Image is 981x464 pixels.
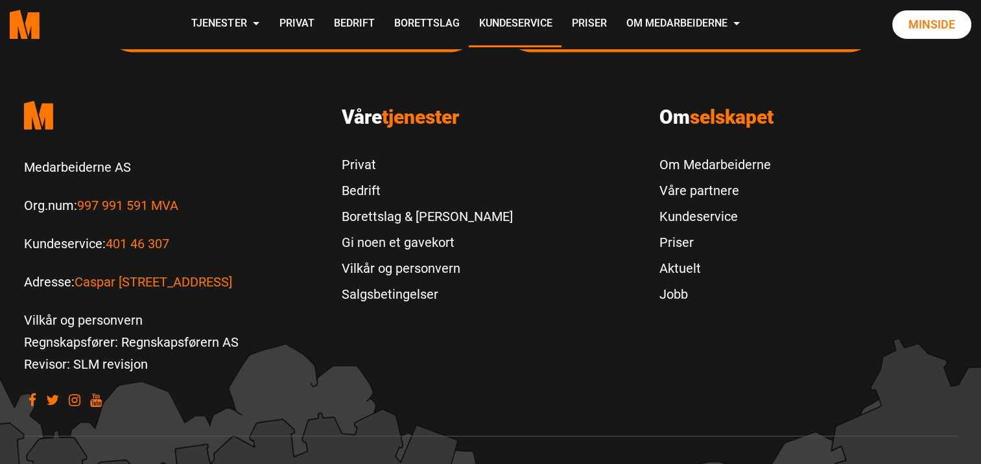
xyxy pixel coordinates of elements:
[46,394,59,406] a: Visit our Twitter
[324,1,384,47] a: Bedrift
[469,1,561,47] a: Kundeservice
[24,156,322,178] p: Medarbeiderne AS
[659,203,771,229] a: Kundeservice
[77,198,178,213] a: Les mer om Org.num
[342,152,513,178] a: Privat
[659,106,958,129] h3: Om
[384,1,469,47] a: Borettslag
[269,1,324,47] a: Privat
[342,106,640,129] h3: Våre
[342,203,513,229] a: Borettslag & [PERSON_NAME]
[342,229,513,255] a: Gi noen et gavekort
[616,1,750,47] a: Om Medarbeiderne
[24,312,143,328] a: Vilkår og personvern
[24,271,322,293] p: Adresse:
[24,356,148,372] a: Revisor: SLM revisjon
[659,281,771,307] a: Jobb
[75,274,232,290] a: Les mer om Caspar Storms vei 16, 0664 Oslo
[24,91,322,140] a: Medarbeiderne start
[342,255,513,281] a: Vilkår og personvern
[24,194,322,216] p: Org.num:
[382,106,459,128] span: tjenester
[892,10,971,39] a: Minside
[24,334,239,350] a: Regnskapsfører: Regnskapsførern AS
[106,236,169,251] a: Call us to 401 46 307
[16,234,181,256] p: Jeg samtykker til Medarbeiderne AS sine vilkår for personvern og tjenester.
[561,1,616,47] a: Priser
[659,152,771,178] a: Om Medarbeiderne
[69,394,80,406] a: Visit our Instagram
[182,1,269,47] a: Tjenester
[342,178,513,203] a: Bedrift
[659,178,771,203] a: Våre partnere
[659,229,771,255] a: Priser
[690,106,774,128] span: selskapet
[29,394,36,406] a: Visit our Facebook
[3,235,12,244] input: Jeg samtykker til Medarbeiderne AS sine vilkår for personvern og tjenester.
[342,281,513,307] a: Salgsbetingelser
[90,394,102,406] a: Visit our youtube
[24,233,322,255] p: Kundeservice:
[659,255,771,281] a: Aktuelt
